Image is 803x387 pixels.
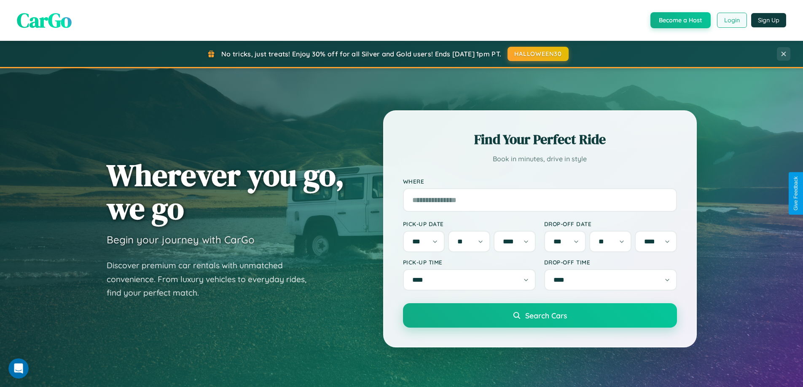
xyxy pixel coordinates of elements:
[717,13,747,28] button: Login
[107,158,344,225] h1: Wherever you go, we go
[107,233,255,246] h3: Begin your journey with CarGo
[544,220,677,227] label: Drop-off Date
[403,220,536,227] label: Pick-up Date
[403,259,536,266] label: Pick-up Time
[508,47,569,61] button: HALLOWEEN30
[221,50,501,58] span: No tricks, just treats! Enjoy 30% off for all Silver and Gold users! Ends [DATE] 1pm PT.
[403,303,677,328] button: Search Cars
[525,311,567,320] span: Search Cars
[107,259,317,300] p: Discover premium car rentals with unmatched convenience. From luxury vehicles to everyday rides, ...
[8,358,29,379] iframe: Intercom live chat
[793,176,799,211] div: Give Feedback
[751,13,786,27] button: Sign Up
[403,153,677,165] p: Book in minutes, drive in style
[650,12,711,28] button: Become a Host
[403,130,677,149] h2: Find Your Perfect Ride
[403,178,677,185] label: Where
[544,259,677,266] label: Drop-off Time
[17,6,72,34] span: CarGo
